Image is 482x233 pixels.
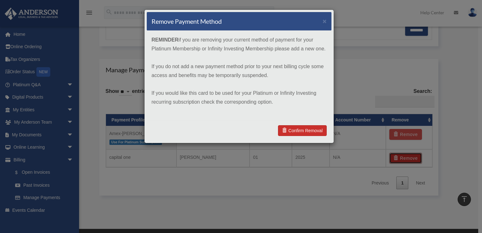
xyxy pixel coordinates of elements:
[147,31,331,120] div: if you are removing your current method of payment for your Platinum Membership or Infinity Inves...
[151,37,178,42] strong: REMINDER
[151,89,327,107] p: If you would like this card to be used for your Platinum or Infinity Investing recurring subscrip...
[151,62,327,80] p: If you do not add a new payment method prior to your next billing cycle some access and benefits ...
[323,18,327,24] button: ×
[151,17,222,26] h4: Remove Payment Method
[278,125,327,136] a: Confirm Removal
